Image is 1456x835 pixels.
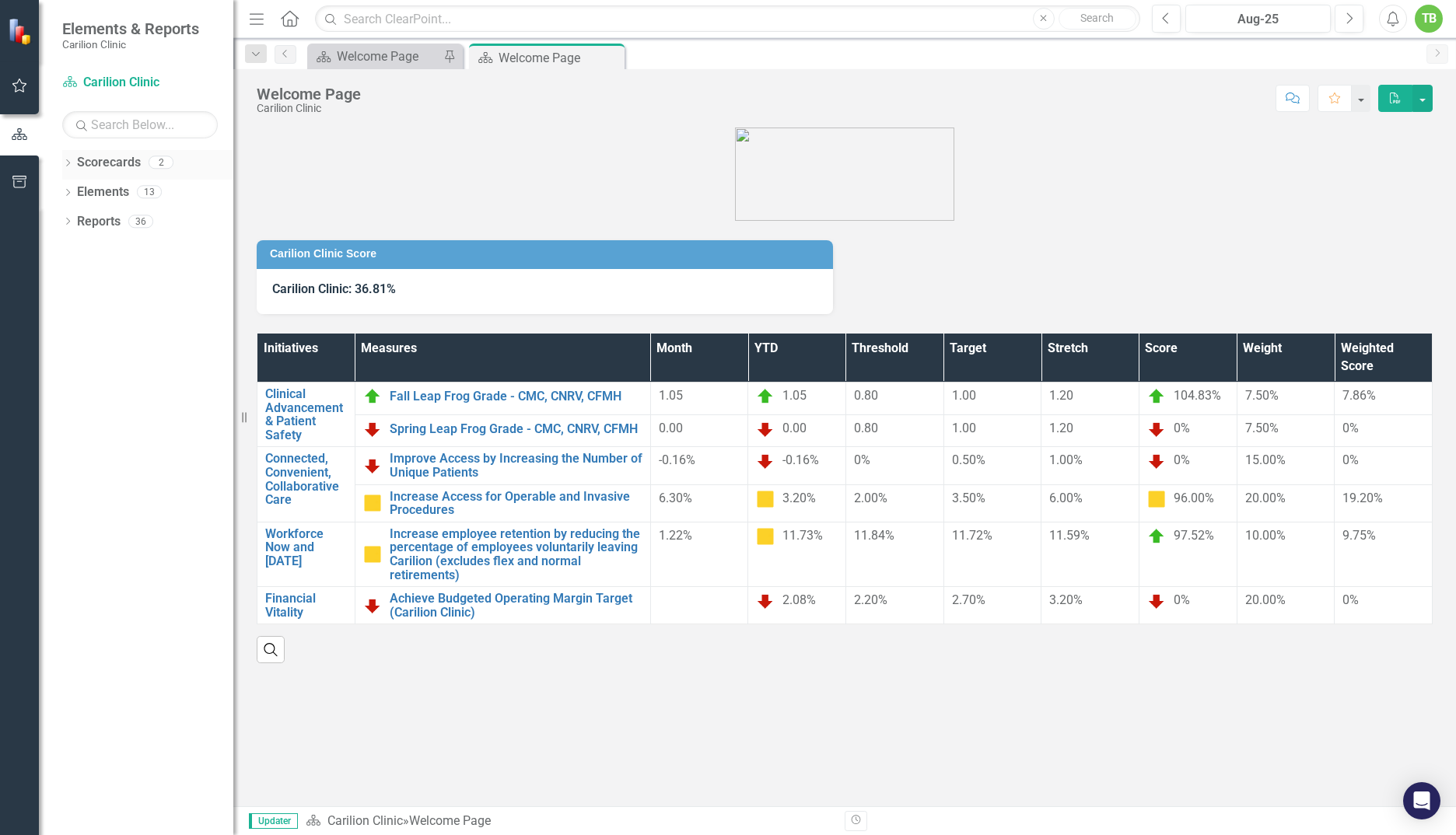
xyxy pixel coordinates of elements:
[1245,388,1279,403] span: 7.50%
[1147,592,1166,610] img: Below Plan
[1049,421,1073,435] span: 1.20
[363,420,382,438] img: Below Plan
[311,47,439,66] a: Welcome Page
[327,813,403,828] a: Carilion Clinic
[1342,388,1376,403] span: 7.86%
[257,522,355,586] td: Double-Click to Edit Right Click for Context Menu
[1174,421,1190,435] span: 0%
[128,215,153,228] div: 36
[1174,453,1190,468] span: 0%
[854,528,894,543] span: 11.84%
[272,281,396,296] span: Carilion Clinic: 36.81%
[355,447,650,484] td: Double-Click to Edit Right Click for Context Menu
[8,18,35,45] img: ClearPoint Strategy
[854,452,870,467] span: 0%
[265,592,347,619] a: Financial Vitality
[1174,592,1190,607] span: 0%
[363,387,382,406] img: On Target
[249,813,298,829] span: Updater
[499,48,621,68] div: Welcome Page
[1049,592,1083,607] span: 3.20%
[756,387,775,406] img: On Target
[782,388,807,403] span: 1.05
[1147,452,1166,470] img: Below Plan
[1245,452,1286,467] span: 15.00%
[265,387,347,442] a: Clinical Advancement & Patient Safety
[390,422,642,436] a: Spring Leap Frog Grade - CMC, CNRV, CFMH
[1174,388,1221,403] span: 104.83%
[62,19,199,38] span: Elements & Reports
[1049,452,1083,467] span: 1.00%
[1049,528,1090,543] span: 11.59%
[952,421,976,435] span: 1.00
[1174,491,1214,505] span: 96.00%
[952,388,976,403] span: 1.00
[659,452,695,467] span: -0.16%
[337,47,439,66] div: Welcome Page
[782,421,807,435] span: 0.00
[363,456,382,475] img: Below Plan
[659,528,692,543] span: 1.22%
[782,453,819,468] span: -0.16%
[854,592,887,607] span: 2.20%
[854,421,878,435] span: 0.80
[257,447,355,522] td: Double-Click to Edit Right Click for Context Menu
[62,74,218,92] a: Carilion Clinic
[1415,5,1443,33] button: TB
[1147,420,1166,438] img: Below Plan
[1245,528,1286,543] span: 10.00%
[1049,491,1083,505] span: 6.00%
[854,491,887,505] span: 2.00%
[315,5,1140,33] input: Search ClearPoint...
[952,528,992,543] span: 11.72%
[390,527,642,582] a: Increase employee retention by reducing the percentage of employees voluntarily leaving Carilion ...
[1174,528,1214,543] span: 97.52%
[390,592,642,619] a: Achieve Budgeted Operating Margin Target (Carilion Clinic)
[265,452,347,506] a: Connected, Convenient, Collaborative Care
[756,420,775,438] img: Below Plan
[355,383,650,415] td: Double-Click to Edit Right Click for Context Menu
[257,587,355,624] td: Double-Click to Edit Right Click for Context Menu
[659,491,692,505] span: 6.30%
[1147,490,1166,508] img: Caution
[1342,452,1359,467] span: 0%
[756,490,775,508] img: Caution
[390,490,642,517] a: Increase Access for Operable and Invasive Procedures
[355,522,650,586] td: Double-Click to Edit Right Click for Context Menu
[1185,5,1331,33] button: Aug-25
[1342,592,1359,607] span: 0%
[1049,388,1073,403] span: 1.20
[363,494,382,512] img: Caution
[257,86,361,103] div: Welcome Page
[1147,527,1166,546] img: On Target
[363,596,382,615] img: Below Plan
[782,528,823,543] span: 11.73%
[257,103,361,114] div: Carilion Clinic
[756,452,775,470] img: Below Plan
[854,388,878,403] span: 0.80
[952,592,985,607] span: 2.70%
[782,491,816,505] span: 3.20%
[782,592,816,607] span: 2.08%
[1342,528,1376,543] span: 9.75%
[1403,782,1440,819] div: Open Intercom Messenger
[659,388,683,403] span: 1.05
[137,186,162,199] div: 13
[756,527,775,546] img: Caution
[1342,421,1359,435] span: 0%
[265,527,347,568] a: Workforce Now and [DATE]
[1191,10,1325,29] div: Aug-25
[355,414,650,447] td: Double-Click to Edit Right Click for Context Menu
[270,248,825,260] h3: Carilion Clinic Score
[77,154,141,172] a: Scorecards
[1147,387,1166,406] img: On Target
[149,156,173,169] div: 2
[409,813,491,828] div: Welcome Page
[952,452,985,467] span: 0.50%
[62,38,199,51] small: Carilion Clinic
[62,111,218,138] input: Search Below...
[756,592,775,610] img: Below Plan
[952,491,985,505] span: 3.50%
[306,812,833,830] div: »
[355,484,650,522] td: Double-Click to Edit Right Click for Context Menu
